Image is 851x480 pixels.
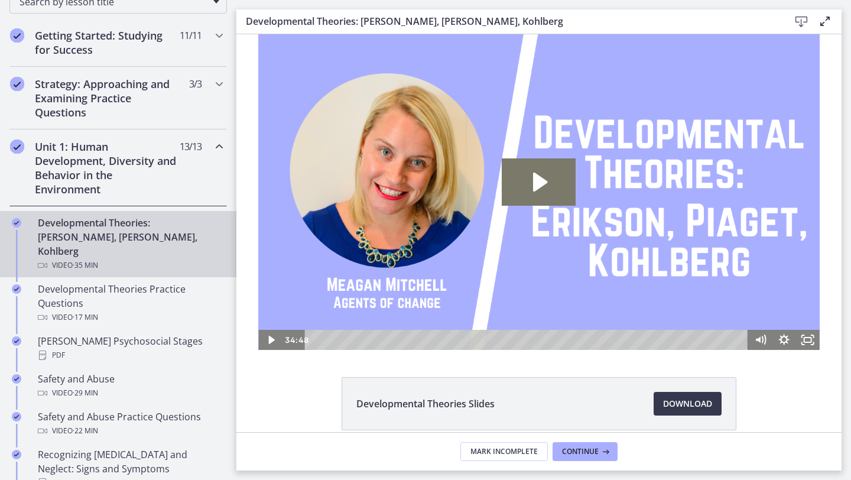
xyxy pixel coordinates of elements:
[35,140,179,196] h2: Unit 1: Human Development, Diversity and Behavior in the Environment
[663,397,712,411] span: Download
[553,442,618,461] button: Continue
[10,28,24,43] i: Completed
[73,386,98,400] span: · 29 min
[512,296,536,316] button: Mute
[265,124,339,171] button: Play Video: crt89dfaoh5c72tgt07g.mp4
[38,216,222,273] div: Developmental Theories: [PERSON_NAME], [PERSON_NAME], Kohlberg
[38,386,222,400] div: Video
[236,34,842,350] iframe: Video Lesson
[38,348,222,362] div: PDF
[22,296,46,316] button: Play Video
[246,14,771,28] h3: Developmental Theories: [PERSON_NAME], [PERSON_NAME], Kohlberg
[73,258,98,273] span: · 35 min
[560,296,583,316] button: Fullscreen
[38,282,222,325] div: Developmental Theories Practice Questions
[356,397,495,411] span: Developmental Theories Slides
[12,218,21,228] i: Completed
[562,447,599,456] span: Continue
[460,442,548,461] button: Mark Incomplete
[654,392,722,416] a: Download
[38,258,222,273] div: Video
[38,424,222,438] div: Video
[180,140,202,154] span: 13 / 13
[470,447,538,456] span: Mark Incomplete
[12,336,21,346] i: Completed
[38,334,222,362] div: [PERSON_NAME] Psychosocial Stages
[35,77,179,119] h2: Strategy: Approaching and Examining Practice Questions
[12,374,21,384] i: Completed
[536,296,560,316] button: Show settings menu
[73,424,98,438] span: · 22 min
[77,296,506,316] div: Playbar
[12,450,21,459] i: Completed
[38,372,222,400] div: Safety and Abuse
[73,310,98,325] span: · 17 min
[35,28,179,57] h2: Getting Started: Studying for Success
[38,310,222,325] div: Video
[10,140,24,154] i: Completed
[189,77,202,91] span: 3 / 3
[12,412,21,421] i: Completed
[180,28,202,43] span: 11 / 11
[10,77,24,91] i: Completed
[38,410,222,438] div: Safety and Abuse Practice Questions
[12,284,21,294] i: Completed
